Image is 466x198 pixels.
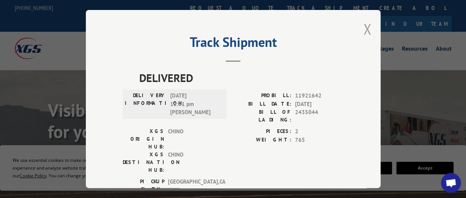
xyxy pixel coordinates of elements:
[233,127,291,136] label: PIECES:
[295,100,344,108] span: [DATE]
[295,92,344,100] span: 11921642
[123,37,344,51] h2: Track Shipment
[363,19,371,39] button: Close modal
[295,108,344,124] span: 2435044
[168,127,218,151] span: CHINO
[168,178,218,193] span: [GEOGRAPHIC_DATA] , CA
[123,127,164,151] label: XGS ORIGIN HUB:
[233,108,291,124] label: BILL OF LADING:
[295,136,344,144] span: 765
[233,136,291,144] label: WEIGHT:
[123,151,164,174] label: XGS DESTINATION HUB:
[168,151,218,174] span: CHINO
[139,69,344,86] span: DELIVERED
[233,92,291,100] label: PROBILL:
[441,173,461,193] div: Open chat
[295,127,344,136] span: 2
[170,92,220,117] span: [DATE] 12:31 pm [PERSON_NAME]
[125,92,167,117] label: DELIVERY INFORMATION:
[233,100,291,108] label: BILL DATE:
[123,178,164,193] label: PICKUP CITY:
